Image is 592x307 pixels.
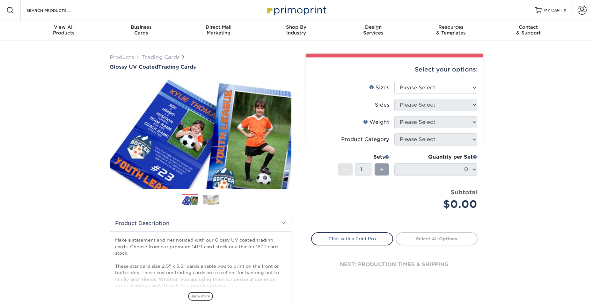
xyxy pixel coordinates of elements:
strong: Subtotal [451,189,477,196]
a: View AllProducts [25,20,103,41]
input: SEARCH PRODUCTS..... [26,6,88,14]
div: next: production times & shipping [311,245,478,284]
span: Resources [412,24,490,30]
img: Trading Cards 02 [203,195,219,205]
span: Contact [490,24,567,30]
div: Cards [102,24,180,36]
div: Industry [257,24,335,36]
div: $0.00 [399,197,477,212]
a: Chat with a Print Pro [311,232,393,245]
span: show more [188,292,213,301]
span: MY CART [544,8,562,13]
span: Design [335,24,412,30]
a: Shop ByIndustry [257,20,335,41]
span: Shop By [257,24,335,30]
div: Quantity per Set [394,153,477,161]
span: View All [25,24,103,30]
img: Glossy UV Coated 01 [110,71,291,196]
a: Trading Cards [142,54,179,60]
span: + [380,165,384,174]
a: Glossy UV CoatedTrading Cards [110,64,291,70]
a: BusinessCards [102,20,180,41]
div: Sets [338,153,389,161]
img: Primoprint [264,3,328,17]
span: 0 [564,8,566,12]
a: Resources& Templates [412,20,490,41]
div: & Support [490,24,567,36]
h2: Product Description [110,215,291,231]
a: Products [110,54,134,60]
a: DesignServices [335,20,412,41]
div: Sizes [369,84,389,92]
div: Services [335,24,412,36]
div: Sides [375,101,389,109]
a: Direct MailMarketing [180,20,257,41]
div: Products [25,24,103,36]
span: Glossy UV Coated [110,64,158,70]
div: Select your options: [311,57,478,82]
span: Direct Mail [180,24,257,30]
span: - [344,165,347,174]
h1: Trading Cards [110,64,291,70]
img: Trading Cards 01 [182,195,198,206]
div: Product Category [341,136,389,143]
div: Weight [363,118,389,126]
a: Select All Options [396,232,478,245]
div: Marketing [180,24,257,36]
a: Contact& Support [490,20,567,41]
div: & Templates [412,24,490,36]
span: Business [102,24,180,30]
